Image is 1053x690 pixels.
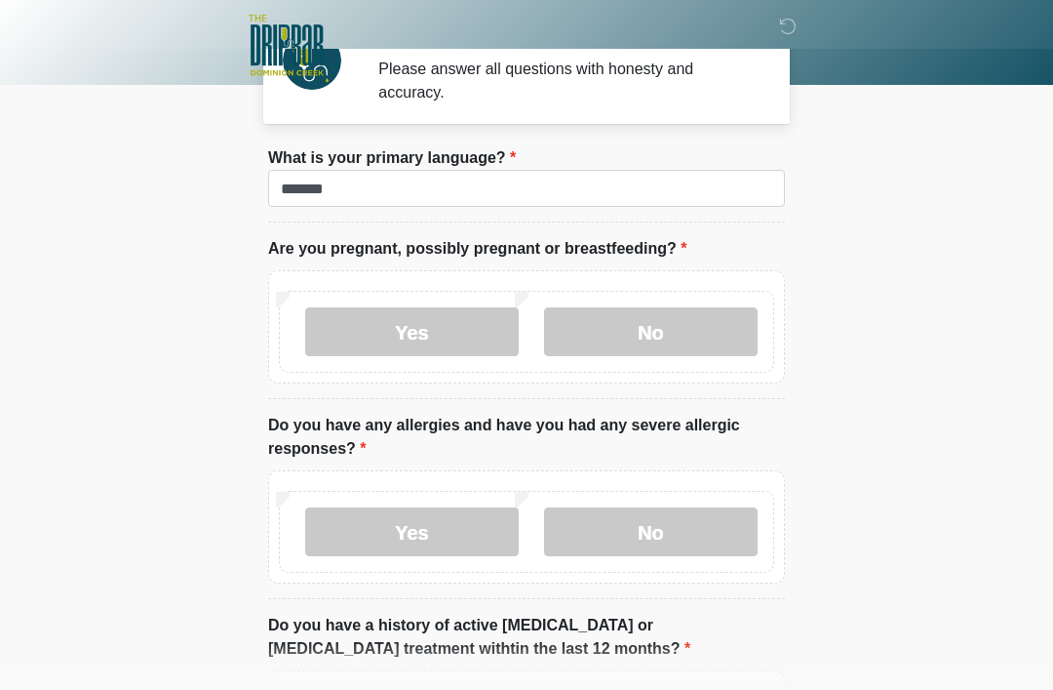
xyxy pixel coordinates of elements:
[268,146,516,170] label: What is your primary language?
[544,307,758,356] label: No
[268,237,686,261] label: Are you pregnant, possibly pregnant or breastfeeding?
[268,614,785,661] label: Do you have a history of active [MEDICAL_DATA] or [MEDICAL_DATA] treatment withtin the last 12 mo...
[305,507,519,556] label: Yes
[305,307,519,356] label: Yes
[249,15,324,79] img: The DRIPBaR - San Antonio Dominion Creek Logo
[544,507,758,556] label: No
[268,414,785,461] label: Do you have any allergies and have you had any severe allergic responses?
